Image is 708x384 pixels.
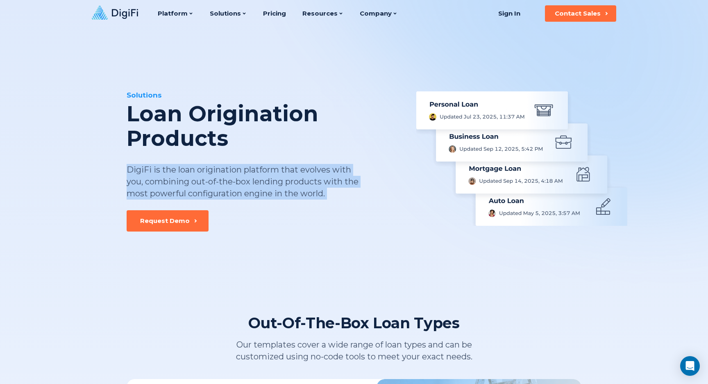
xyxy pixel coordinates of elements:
[680,356,700,376] div: Open Intercom Messenger
[202,339,506,363] div: Our templates cover a wide range of loan types and can be customized using no-code tools to meet ...
[127,210,209,232] button: Request Demo
[248,314,459,332] div: Out-Of-The-Box Loan Types
[545,5,616,22] button: Contact Sales
[127,164,359,200] div: DigiFi is the loan origination platform that evolves with you, combining out-of-the-box lending p...
[488,5,530,22] a: Sign In
[127,90,402,100] div: Solutions
[555,9,601,18] div: Contact Sales
[127,102,402,151] div: Loan Origination Products
[140,217,190,225] div: Request Demo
